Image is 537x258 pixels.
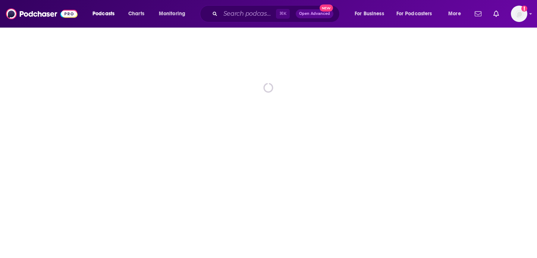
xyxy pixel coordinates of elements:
[92,9,114,19] span: Podcasts
[490,7,502,20] a: Show notifications dropdown
[448,9,461,19] span: More
[511,6,527,22] img: User Profile
[349,8,393,20] button: open menu
[207,5,347,22] div: Search podcasts, credits, & more...
[511,6,527,22] span: Logged in as FIREPodchaser25
[443,8,470,20] button: open menu
[396,9,432,19] span: For Podcasters
[276,9,290,19] span: ⌘ K
[296,9,333,18] button: Open AdvancedNew
[299,12,330,16] span: Open Advanced
[472,7,484,20] a: Show notifications dropdown
[87,8,124,20] button: open menu
[220,8,276,20] input: Search podcasts, credits, & more...
[154,8,195,20] button: open menu
[511,6,527,22] button: Show profile menu
[392,8,443,20] button: open menu
[355,9,384,19] span: For Business
[159,9,185,19] span: Monitoring
[6,7,78,21] img: Podchaser - Follow, Share and Rate Podcasts
[320,4,333,12] span: New
[521,6,527,12] svg: Add a profile image
[123,8,149,20] a: Charts
[128,9,144,19] span: Charts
